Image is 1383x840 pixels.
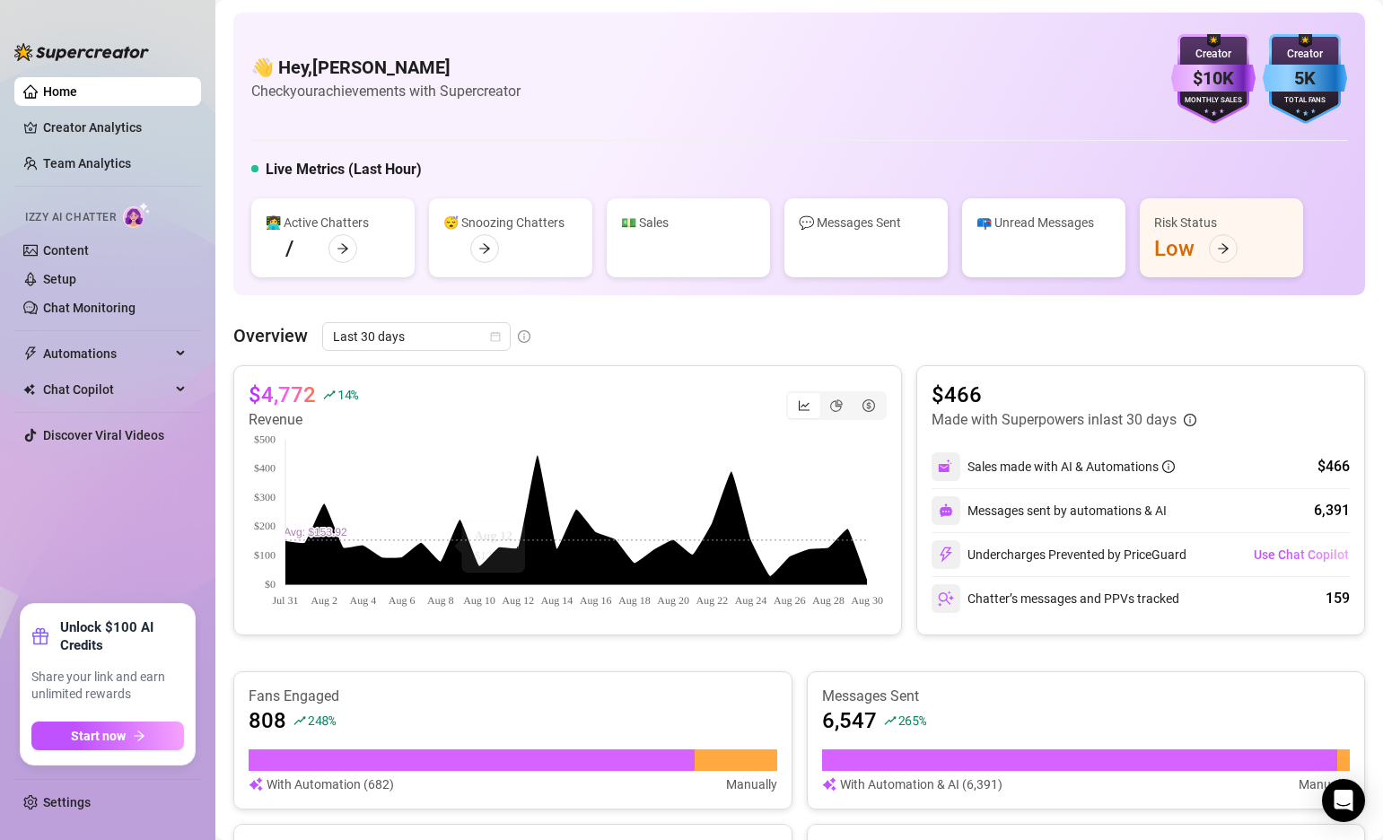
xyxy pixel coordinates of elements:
div: Monthly Sales [1171,95,1256,107]
span: info-circle [518,330,530,343]
div: Risk Status [1154,213,1289,232]
a: Creator Analytics [43,113,187,142]
span: line-chart [798,399,810,412]
div: 💬 Messages Sent [799,213,933,232]
div: Messages sent by automations & AI [932,496,1167,525]
article: Manually [1299,774,1350,794]
button: Start nowarrow-right [31,722,184,750]
span: arrow-right [478,242,491,255]
div: 5K [1263,65,1347,92]
span: dollar-circle [862,399,875,412]
a: Home [43,84,77,99]
strong: Unlock $100 AI Credits [60,618,184,654]
span: Start now [71,729,126,743]
div: $10K [1171,65,1256,92]
article: With Automation & AI (6,391) [840,774,1002,794]
span: arrow-right [1217,242,1230,255]
span: 14 % [337,386,358,403]
div: Total Fans [1263,95,1347,107]
article: Manually [726,774,777,794]
div: 💵 Sales [621,213,756,232]
article: Made with Superpowers in last 30 days [932,409,1177,431]
span: thunderbolt [23,346,38,361]
article: $466 [932,381,1196,409]
span: Use Chat Copilot [1254,547,1349,562]
img: logo-BBDzfeDw.svg [14,43,149,61]
span: rise [293,714,306,727]
span: Chat Copilot [43,375,171,404]
div: segmented control [786,391,887,420]
span: rise [323,389,336,401]
div: Creator [1171,46,1256,63]
a: Settings [43,795,91,809]
img: blue-badge-DgoSNQY1.svg [1263,34,1347,124]
button: Use Chat Copilot [1253,540,1350,569]
span: gift [31,627,49,645]
span: calendar [490,331,501,342]
article: 808 [249,706,286,735]
div: 😴 Snoozing Chatters [443,213,578,232]
img: svg%3e [938,459,954,475]
a: Content [43,243,89,258]
span: 265 % [898,712,926,729]
img: svg%3e [822,774,836,794]
div: Creator [1263,46,1347,63]
article: $4,772 [249,381,316,409]
div: 6,391 [1314,500,1350,521]
div: $466 [1317,456,1350,477]
img: svg%3e [938,547,954,563]
a: Chat Monitoring [43,301,136,315]
div: 159 [1326,588,1350,609]
article: With Automation (682) [267,774,394,794]
img: svg%3e [939,503,953,518]
article: Overview [233,322,308,349]
img: AI Chatter [123,202,151,228]
span: arrow-right [337,242,349,255]
img: svg%3e [249,774,263,794]
article: Messages Sent [822,687,1351,706]
span: info-circle [1162,460,1175,473]
article: Revenue [249,409,358,431]
span: arrow-right [133,730,145,742]
div: Sales made with AI & Automations [967,457,1175,477]
a: Team Analytics [43,156,131,171]
span: pie-chart [830,399,843,412]
span: rise [884,714,897,727]
div: Undercharges Prevented by PriceGuard [932,540,1186,569]
img: Chat Copilot [23,383,35,396]
article: Check your achievements with Supercreator [251,80,521,102]
article: 6,547 [822,706,877,735]
div: 👩‍💻 Active Chatters [266,213,400,232]
span: 248 % [308,712,336,729]
a: Setup [43,272,76,286]
span: Last 30 days [333,323,500,350]
a: Discover Viral Videos [43,428,164,442]
h5: Live Metrics (Last Hour) [266,159,422,180]
div: 📪 Unread Messages [976,213,1111,232]
span: Izzy AI Chatter [25,209,116,226]
span: Automations [43,339,171,368]
span: info-circle [1184,414,1196,426]
h4: 👋 Hey, [PERSON_NAME] [251,55,521,80]
div: Open Intercom Messenger [1322,779,1365,822]
img: purple-badge-B9DA21FR.svg [1171,34,1256,124]
div: Chatter’s messages and PPVs tracked [932,584,1179,613]
article: Fans Engaged [249,687,777,706]
span: Share your link and earn unlimited rewards [31,669,184,704]
img: svg%3e [938,591,954,607]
